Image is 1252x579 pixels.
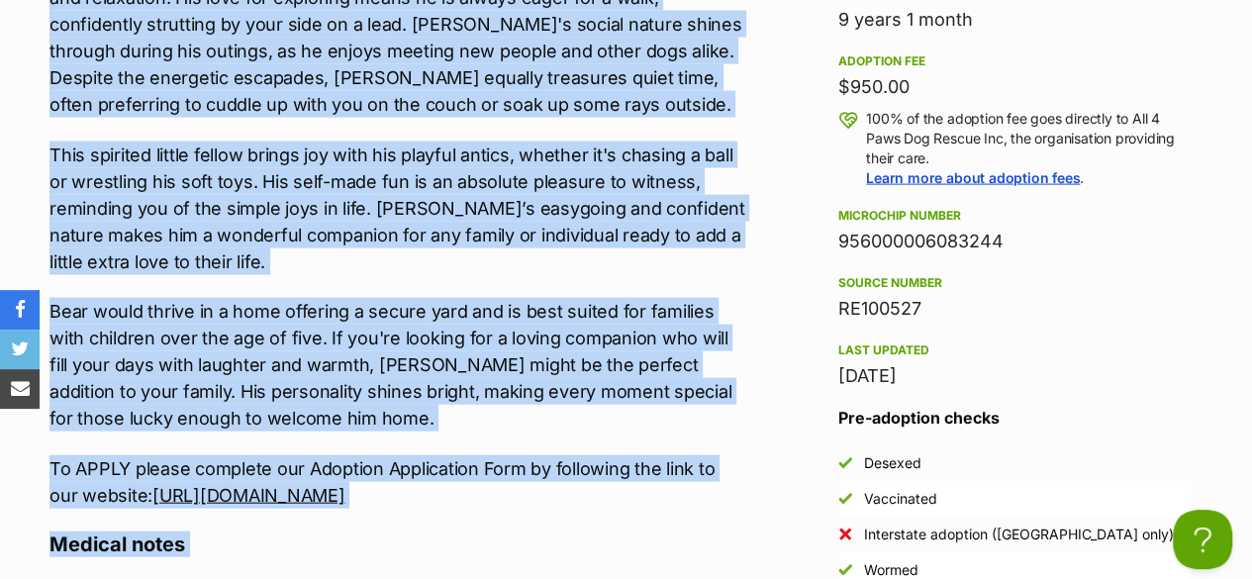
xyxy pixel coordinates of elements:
div: 956000006083244 [838,228,1191,255]
img: Yes [838,492,852,506]
div: [DATE] [838,362,1191,390]
a: [URL][DOMAIN_NAME] [152,485,344,506]
div: Source number [838,275,1191,291]
div: Vaccinated [864,489,937,509]
h4: Medical notes [49,531,745,557]
iframe: Help Scout Beacon - Open [1173,510,1232,569]
div: Microchip number [838,208,1191,224]
p: This spirited little fellow brings joy with his playful antics, whether it's chasing a ball or wr... [49,142,745,275]
div: Adoption fee [838,53,1191,69]
div: $950.00 [838,73,1191,101]
div: Desexed [864,453,921,473]
div: Last updated [838,342,1191,358]
p: 100% of the adoption fee goes directly to All 4 Paws Dog Rescue Inc, the organisation providing t... [866,109,1191,188]
div: Interstate adoption ([GEOGRAPHIC_DATA] only) [864,525,1174,544]
img: Yes [838,456,852,470]
div: 9 years 1 month [838,6,1191,34]
img: Yes [838,563,852,577]
div: RE100527 [838,295,1191,323]
p: Bear would thrive in a home offering a secure yard and is best suited for families with children ... [49,298,745,432]
h3: Pre-adoption checks [838,406,1191,430]
p: To APPLY please complete our Adoption Application Form by following the link to our website: [49,455,745,509]
img: No [838,528,852,541]
a: Learn more about adoption fees [866,169,1080,186]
